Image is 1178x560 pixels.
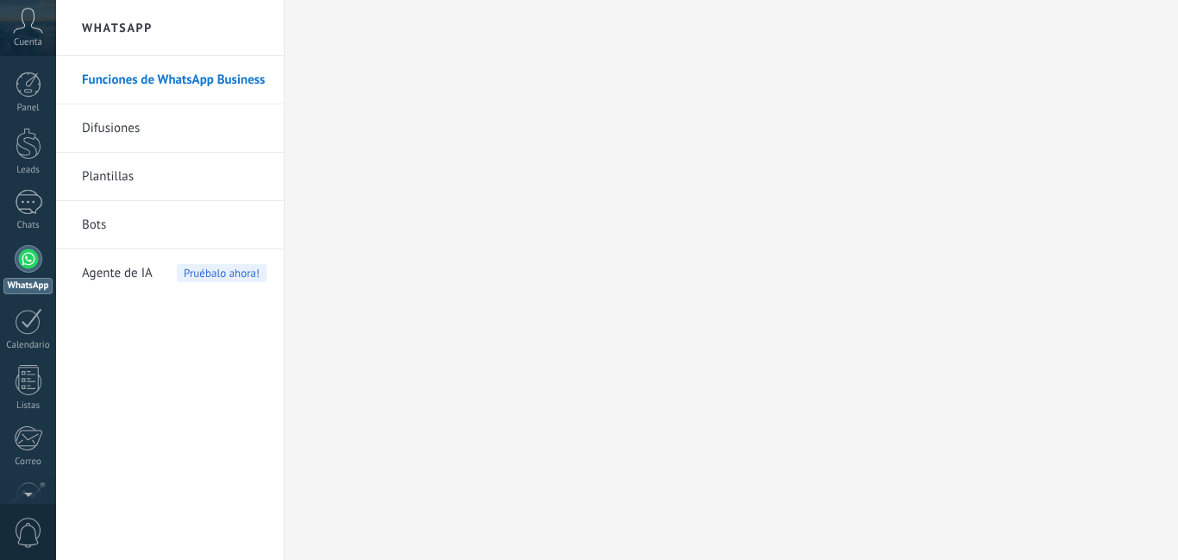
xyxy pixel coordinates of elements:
[3,220,53,231] div: Chats
[14,37,42,48] span: Cuenta
[56,249,284,297] li: Agente de IA
[56,201,284,249] li: Bots
[82,153,266,201] a: Plantillas
[3,456,53,468] div: Correo
[3,278,53,294] div: WhatsApp
[82,56,266,104] a: Funciones de WhatsApp Business
[56,104,284,153] li: Difusiones
[3,165,53,176] div: Leads
[3,340,53,351] div: Calendario
[56,56,284,104] li: Funciones de WhatsApp Business
[56,153,284,201] li: Plantillas
[82,249,153,298] span: Agente de IA
[82,249,266,298] a: Agente de IAPruébalo ahora!
[3,103,53,114] div: Panel
[3,400,53,412] div: Listas
[82,104,266,153] a: Difusiones
[177,264,266,282] span: Pruébalo ahora!
[82,201,266,249] a: Bots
